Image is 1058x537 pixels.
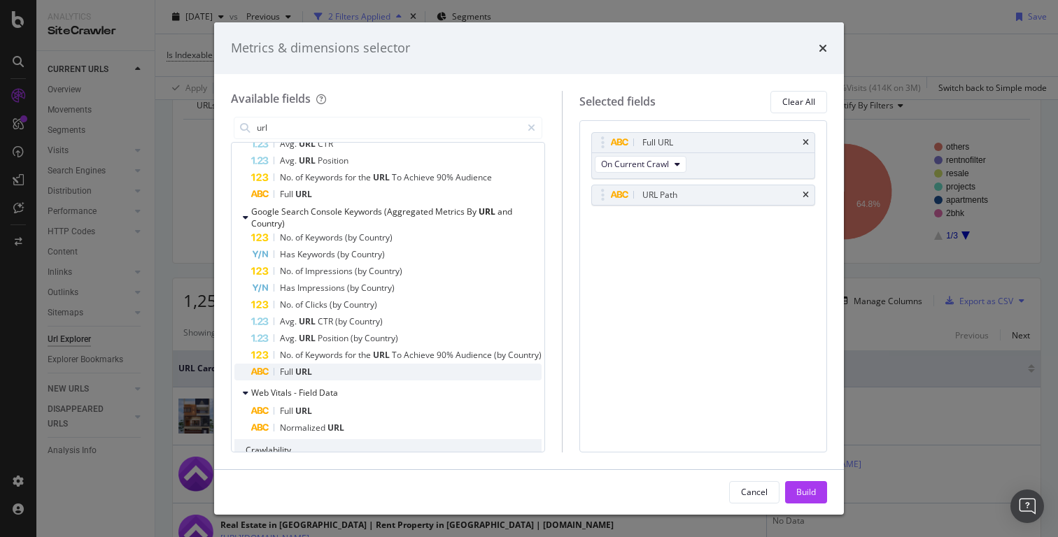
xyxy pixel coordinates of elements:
[498,206,512,217] span: and
[437,171,456,183] span: 90%
[280,282,297,294] span: Has
[305,171,345,183] span: Keywords
[335,315,349,327] span: (by
[251,387,271,399] span: Web
[369,265,402,277] span: Country)
[299,332,318,344] span: URL
[280,138,299,150] span: Avg.
[318,315,335,327] span: CTR
[305,299,330,310] span: Clicks
[299,315,318,327] span: URL
[280,422,327,434] span: Normalized
[305,349,345,361] span: Keywords
[297,248,337,260] span: Keywords
[318,332,351,344] span: Position
[467,206,479,217] span: By
[271,387,294,399] span: Vitals
[280,315,299,327] span: Avg.
[251,217,285,229] span: Country)
[642,136,673,150] div: Full URL
[255,117,521,138] input: Search by field name
[295,171,305,183] span: of
[299,138,318,150] span: URL
[361,282,395,294] span: Country)
[770,91,827,113] button: Clear All
[345,231,359,243] span: (by
[351,332,365,344] span: (by
[281,206,311,217] span: Search
[299,387,319,399] span: Field
[295,349,305,361] span: of
[231,91,311,106] div: Available fields
[358,349,373,361] span: the
[347,282,361,294] span: (by
[373,349,392,361] span: URL
[280,349,295,361] span: No.
[404,349,437,361] span: Achieve
[741,486,768,498] div: Cancel
[295,405,312,417] span: URL
[642,188,677,202] div: URL Path
[456,171,492,183] span: Audience
[392,349,404,361] span: To
[305,231,345,243] span: Keywords
[456,349,494,361] span: Audience
[345,171,358,183] span: for
[595,156,686,173] button: On Current Crawl
[214,22,844,515] div: modal
[591,185,815,206] div: URL Pathtimes
[280,405,295,417] span: Full
[355,265,369,277] span: (by
[796,486,816,498] div: Build
[345,349,358,361] span: for
[295,299,305,310] span: of
[319,387,338,399] span: Data
[294,387,299,399] span: -
[330,299,344,310] span: (by
[299,155,318,166] span: URL
[785,481,827,503] button: Build
[494,349,508,361] span: (by
[327,422,344,434] span: URL
[280,299,295,310] span: No.
[280,248,297,260] span: Has
[591,132,815,179] div: Full URLtimesOn Current Crawl
[280,332,299,344] span: Avg.
[819,39,827,57] div: times
[803,191,809,199] div: times
[251,206,281,217] span: Google
[404,171,437,183] span: Achieve
[305,265,355,277] span: Impressions
[479,206,498,217] span: URL
[280,366,295,378] span: Full
[437,349,456,361] span: 90%
[295,265,305,277] span: of
[601,158,669,170] span: On Current Crawl
[318,155,348,166] span: Position
[344,299,377,310] span: Country)
[365,332,398,344] span: Country)
[435,206,467,217] span: Metrics
[344,206,384,217] span: Keywords
[729,481,780,503] button: Cancel
[337,248,351,260] span: (by
[782,96,815,108] div: Clear All
[280,265,295,277] span: No.
[280,155,299,166] span: Avg.
[311,206,344,217] span: Console
[349,315,383,327] span: Country)
[392,171,404,183] span: To
[318,138,333,150] span: CTR
[231,39,410,57] div: Metrics & dimensions selector
[579,94,656,110] div: Selected fields
[280,188,295,200] span: Full
[384,206,435,217] span: (Aggregated
[351,248,385,260] span: Country)
[803,138,809,147] div: times
[1010,489,1044,523] div: Open Intercom Messenger
[280,171,295,183] span: No.
[295,231,305,243] span: of
[508,349,542,361] span: Country)
[280,231,295,243] span: No.
[373,171,392,183] span: URL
